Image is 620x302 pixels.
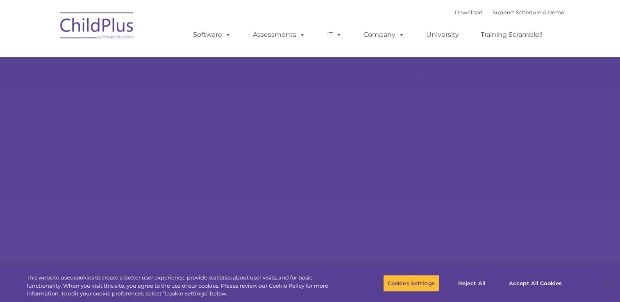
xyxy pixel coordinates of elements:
button: Accept All Cookies [504,275,566,292]
font: | [455,9,564,16]
button: Close [598,274,616,292]
a: Support [493,9,514,16]
a: University [418,27,467,43]
button: Cookies Settings [383,275,439,292]
a: Company [355,27,413,43]
img: ChildPlus by Procare Solutions [56,7,138,47]
a: Schedule A Demo [516,9,564,16]
a: Download [455,9,483,16]
a: IT [319,27,350,43]
a: Training Scramble!! [472,27,551,43]
a: Assessments [245,27,313,43]
button: Reject All [446,275,497,292]
div: This website uses cookies to create a better user experience, provide statistics about user visit... [27,274,341,298]
a: Software [185,27,239,43]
